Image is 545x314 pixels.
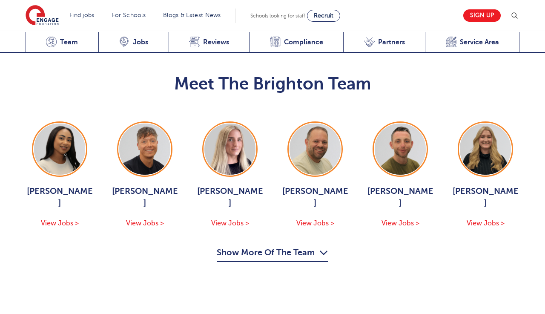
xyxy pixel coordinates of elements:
[451,185,519,209] span: [PERSON_NAME]
[381,219,419,227] span: View Jobs >
[98,32,169,53] a: Jobs
[169,32,250,53] a: Reviews
[41,219,79,227] span: View Jobs >
[69,12,95,18] a: Find jobs
[290,124,341,175] img: Paul Tricker
[26,121,94,229] a: [PERSON_NAME] View Jobs >
[343,32,425,53] a: Partners
[460,38,499,46] span: Service Area
[26,32,98,53] a: Team
[250,13,305,19] span: Schools looking for staff
[366,185,434,209] span: [PERSON_NAME]
[163,12,221,18] a: Blogs & Latest News
[60,38,78,46] span: Team
[133,38,148,46] span: Jobs
[314,12,333,19] span: Recruit
[281,185,349,209] span: [PERSON_NAME]
[112,12,146,18] a: For Schools
[366,121,434,229] a: [PERSON_NAME] View Jobs >
[467,219,505,227] span: View Jobs >
[203,38,229,46] span: Reviews
[119,124,170,175] img: Aaron Blackwell
[111,185,179,209] span: [PERSON_NAME]
[34,124,85,175] img: Mia Menson
[211,219,249,227] span: View Jobs >
[460,124,511,175] img: Gemma White
[196,121,264,229] a: [PERSON_NAME] View Jobs >
[451,121,519,229] a: [PERSON_NAME] View Jobs >
[249,32,343,53] a: Compliance
[296,219,334,227] span: View Jobs >
[425,32,519,53] a: Service Area
[463,9,501,22] a: Sign up
[281,121,349,229] a: [PERSON_NAME] View Jobs >
[111,121,179,229] a: [PERSON_NAME] View Jobs >
[378,38,405,46] span: Partners
[307,10,340,22] a: Recruit
[26,74,519,94] h2: Meet The Brighton Team
[375,124,426,175] img: Ryan Simmons
[26,185,94,209] span: [PERSON_NAME]
[26,5,59,26] img: Engage Education
[204,124,255,175] img: Megan Parsons
[284,38,323,46] span: Compliance
[196,185,264,209] span: [PERSON_NAME]
[217,246,328,262] button: Show More Of The Team
[126,219,164,227] span: View Jobs >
